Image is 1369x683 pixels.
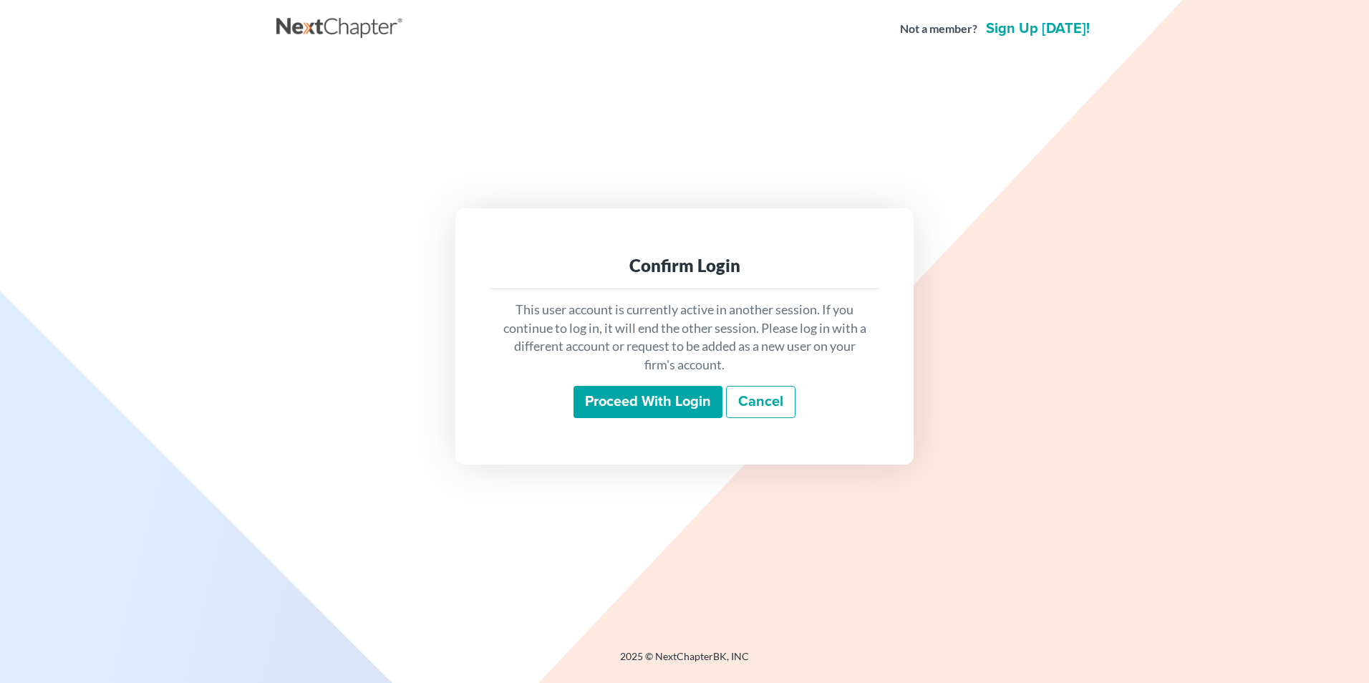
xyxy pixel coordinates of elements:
p: This user account is currently active in another session. If you continue to log in, it will end ... [501,301,868,374]
div: Confirm Login [501,254,868,277]
input: Proceed with login [574,386,722,419]
a: Cancel [726,386,795,419]
div: 2025 © NextChapterBK, INC [276,649,1093,675]
strong: Not a member? [900,21,977,37]
a: Sign up [DATE]! [983,21,1093,36]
